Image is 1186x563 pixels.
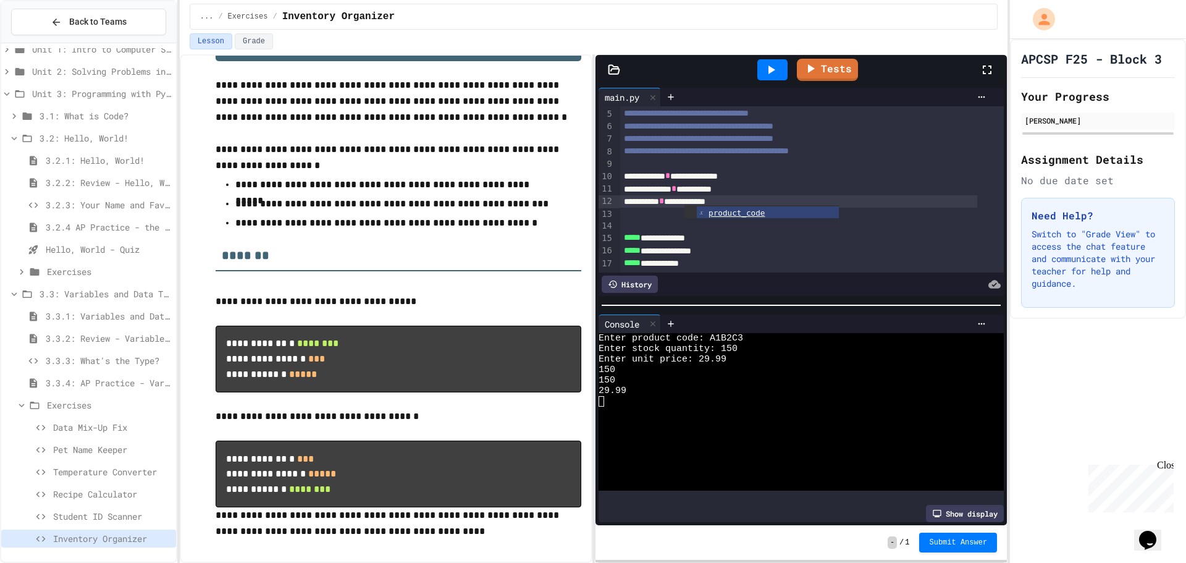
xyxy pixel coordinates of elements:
[46,332,171,345] span: 3.3.2: Review - Variables and Data Types
[929,538,987,548] span: Submit Answer
[599,183,614,195] div: 11
[905,538,909,548] span: 1
[797,59,858,81] a: Tests
[1021,50,1162,67] h1: APCSP F25 - Block 3
[1083,460,1174,512] iframe: chat widget
[919,533,997,552] button: Submit Answer
[599,158,614,171] div: 9
[599,88,661,106] div: main.py
[1025,115,1171,126] div: [PERSON_NAME]
[32,87,171,100] span: Unit 3: Programming with Python
[282,9,395,24] span: Inventory Organizer
[40,132,171,145] span: 3.2: Hello, World!
[926,505,1004,522] div: Show display
[599,91,646,104] div: main.py
[899,538,904,548] span: /
[46,376,171,389] span: 3.3.4: AP Practice - Variables
[218,12,222,22] span: /
[709,208,765,218] span: product_code
[46,243,171,256] span: Hello, World - Quiz
[69,15,127,28] span: Back to Teams
[53,532,171,545] span: Inventory Organizer
[599,375,615,386] span: 150
[599,208,614,221] div: 13
[888,536,897,549] span: -
[599,171,614,183] div: 10
[599,258,614,270] div: 17
[32,43,171,56] span: Unit 1: Intro to Computer Science
[53,421,171,434] span: Data Mix-Up Fix
[190,33,232,49] button: Lesson
[599,245,614,257] div: 16
[46,198,171,211] span: 3.2.3: Your Name and Favorite Movie
[32,65,171,78] span: Unit 2: Solving Problems in Computer Science
[599,354,726,365] span: Enter unit price: 29.99
[46,176,171,189] span: 3.2.2: Review - Hello, World!
[599,146,614,158] div: 8
[5,5,85,78] div: Chat with us now!Close
[599,195,614,208] div: 12
[1032,208,1164,223] h3: Need Help?
[1021,88,1175,105] h2: Your Progress
[46,221,171,234] span: 3.2.4 AP Practice - the DISPLAY Procedure
[599,333,743,344] span: Enter product code: A1B2C3
[53,465,171,478] span: Temperature Converter
[599,386,626,396] span: 29.99
[599,220,614,232] div: 14
[46,310,171,323] span: 3.3.1: Variables and Data Types
[1021,173,1175,188] div: No due date set
[599,232,614,245] div: 15
[47,265,171,278] span: Exercises
[200,12,214,22] span: ...
[599,344,738,354] span: Enter stock quantity: 150
[599,315,661,333] div: Console
[53,488,171,501] span: Recipe Calculator
[40,287,171,300] span: 3.3: Variables and Data Types
[1020,5,1058,33] div: My Account
[599,133,614,145] div: 7
[40,109,171,122] span: 3.1: What is Code?
[46,154,171,167] span: 3.2.1: Hello, World!
[1032,228,1164,290] p: Switch to "Grade View" to access the chat feature and communicate with your teacher for help and ...
[1134,514,1174,551] iframe: chat widget
[11,9,166,35] button: Back to Teams
[1021,151,1175,168] h2: Assignment Details
[53,510,171,523] span: Student ID Scanner
[602,276,658,293] div: History
[684,205,839,218] ul: Completions
[47,399,171,412] span: Exercises
[228,12,268,22] span: Exercises
[599,318,646,331] div: Console
[599,365,615,375] span: 150
[46,354,171,367] span: 3.3.3: What's the Type?
[272,12,277,22] span: /
[599,108,614,121] div: 5
[53,443,171,456] span: Pet Name Keeper
[599,121,614,133] div: 6
[235,33,273,49] button: Grade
